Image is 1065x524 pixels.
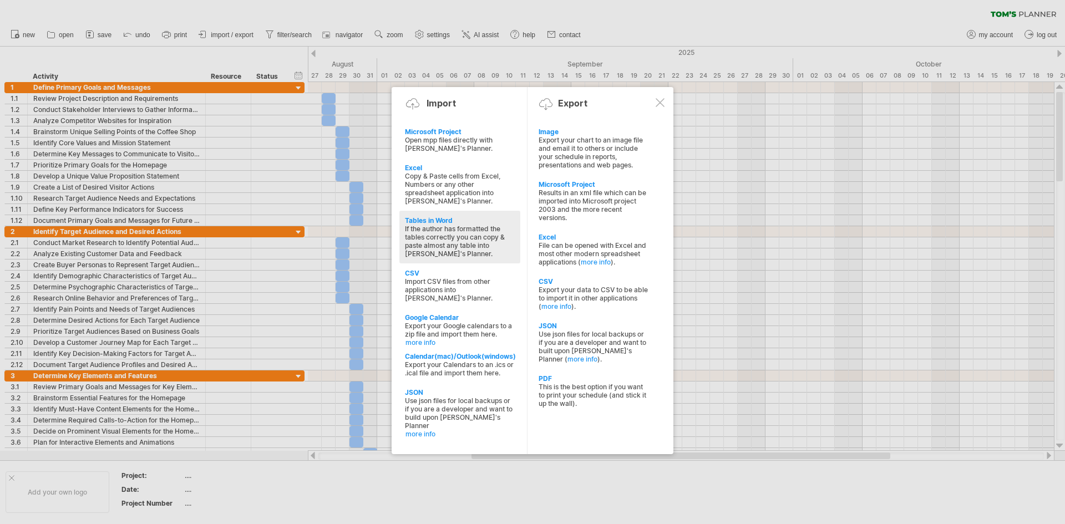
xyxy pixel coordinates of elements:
div: File can be opened with Excel and most other modern spreadsheet applications ( ). [539,241,648,266]
div: Export [558,98,587,109]
div: Export your chart to an image file and email it to others or include your schedule in reports, pr... [539,136,648,169]
div: Import [427,98,456,109]
div: Microsoft Project [539,180,648,189]
div: Excel [539,233,648,241]
a: more info [405,430,515,438]
div: Copy & Paste cells from Excel, Numbers or any other spreadsheet application into [PERSON_NAME]'s ... [405,172,515,205]
div: PDF [539,374,648,383]
div: Tables in Word [405,216,515,225]
a: more info [405,338,515,347]
div: Excel [405,164,515,172]
div: Image [539,128,648,136]
div: This is the best option if you want to print your schedule (and stick it up the wall). [539,383,648,408]
a: more info [567,355,597,363]
div: Results in an xml file which can be imported into Microsoft project 2003 and the more recent vers... [539,189,648,222]
div: JSON [539,322,648,330]
a: more info [541,302,571,311]
div: Export your data to CSV to be able to import it in other applications ( ). [539,286,648,311]
div: CSV [539,277,648,286]
div: If the author has formatted the tables correctly you can copy & paste almost any table into [PERS... [405,225,515,258]
div: Use json files for local backups or if you are a developer and want to built upon [PERSON_NAME]'s... [539,330,648,363]
a: more info [581,258,611,266]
